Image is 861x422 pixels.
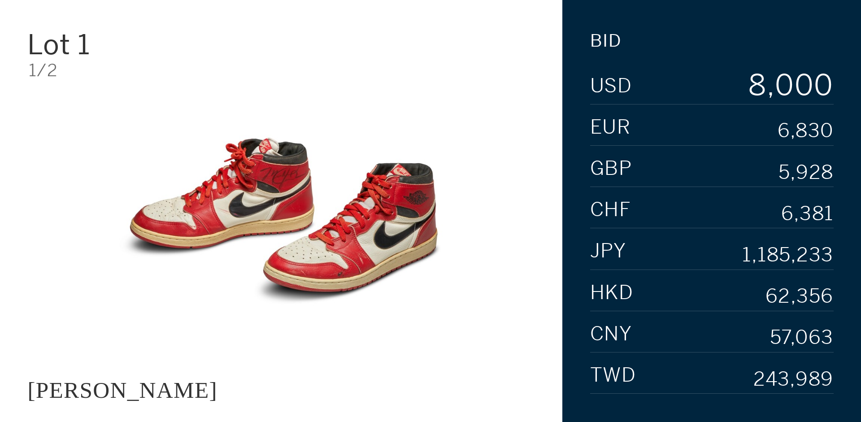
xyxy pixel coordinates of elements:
[781,204,834,224] div: 6,381
[814,71,834,100] div: 0
[90,93,473,348] img: JACQUES MAJORELLE
[753,370,834,389] div: 243,989
[590,76,632,96] span: USD
[590,365,636,385] span: TWD
[29,62,535,79] div: 1/2
[590,200,631,220] span: CHF
[590,324,632,344] span: CNY
[590,32,622,49] div: Bid
[590,159,632,178] span: GBP
[590,241,626,261] span: JPY
[778,163,834,183] div: 5,928
[795,71,814,100] div: 0
[775,71,795,100] div: 0
[590,117,631,137] span: EUR
[590,283,634,303] span: HKD
[747,71,767,100] div: 8
[770,328,834,348] div: 57,063
[742,245,834,265] div: 1,185,233
[778,122,834,141] div: 6,830
[27,377,217,403] div: [PERSON_NAME]
[27,31,196,58] div: Lot 1
[747,100,767,128] div: 9
[765,287,834,306] div: 62,356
